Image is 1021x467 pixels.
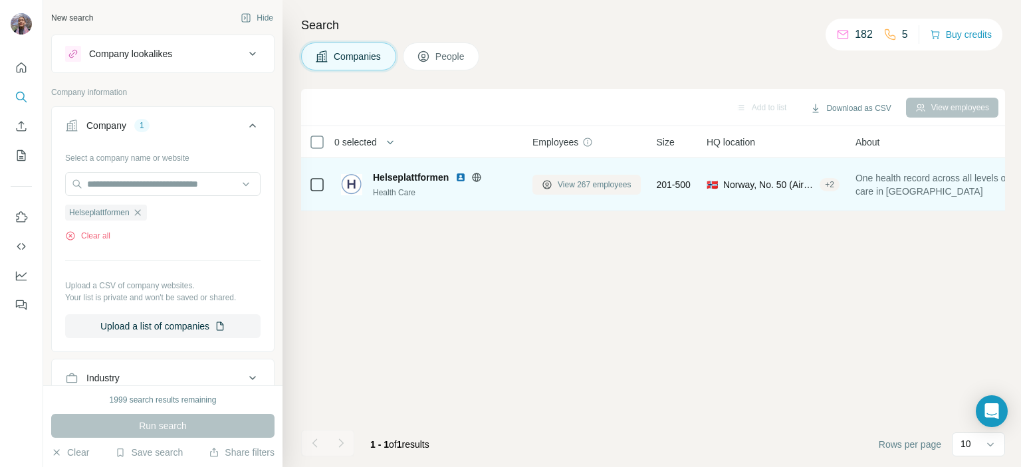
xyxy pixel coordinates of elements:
span: of [389,439,397,450]
span: Rows per page [879,438,941,451]
button: Save search [115,446,183,459]
button: Feedback [11,293,32,317]
button: Download as CSV [801,98,900,118]
p: Upload a CSV of company websites. [65,280,261,292]
p: 5 [902,27,908,43]
span: 1 [397,439,402,450]
button: Industry [52,362,274,394]
span: Companies [334,50,382,63]
button: Enrich CSV [11,114,32,138]
p: 10 [961,437,971,450]
h4: Search [301,16,1005,35]
button: Company1 [52,110,274,147]
span: results [370,439,429,450]
div: Industry [86,371,120,385]
span: Size [657,136,675,149]
button: View 267 employees [532,175,641,195]
div: Select a company name or website [65,147,261,164]
button: Buy credits [930,25,992,44]
p: Your list is private and won't be saved or shared. [65,292,261,304]
button: Clear all [65,230,110,242]
span: 0 selected [334,136,377,149]
div: Open Intercom Messenger [976,395,1008,427]
img: Avatar [11,13,32,35]
span: 1 - 1 [370,439,389,450]
span: HQ location [707,136,755,149]
button: Use Surfe on LinkedIn [11,205,32,229]
button: My lists [11,143,32,167]
div: + 2 [820,179,840,191]
div: 1999 search results remaining [110,394,217,406]
span: View 267 employees [558,179,631,191]
span: 🇳🇴 [707,178,718,191]
button: Company lookalikes [52,38,274,70]
button: Use Surfe API [11,234,32,258]
span: Employees [532,136,578,149]
span: Helseplattformen [69,207,130,219]
p: 182 [855,27,873,43]
img: LinkedIn logo [455,172,466,183]
button: Upload a list of companies [65,314,261,338]
button: Dashboard [11,264,32,288]
button: Share filters [209,446,275,459]
button: Hide [231,8,283,28]
div: Company [86,119,126,132]
span: 201-500 [657,178,691,191]
span: Helseplattformen [373,171,449,184]
div: 1 [134,120,150,132]
button: Quick start [11,56,32,80]
span: About [855,136,880,149]
img: Logo of Helseplattformen [341,174,362,195]
button: Clear [51,446,89,459]
span: People [435,50,466,63]
div: New search [51,12,93,24]
p: Company information [51,86,275,98]
span: Norway, No. 50 (Airstrip) [723,178,814,191]
button: Search [11,85,32,109]
div: Health Care [373,187,516,199]
div: Company lookalikes [89,47,172,60]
